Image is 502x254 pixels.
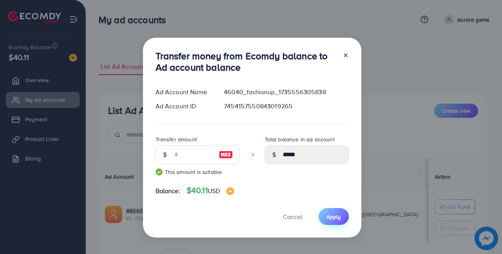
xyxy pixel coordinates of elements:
[149,102,218,111] div: Ad Account ID
[156,168,240,176] small: This amount is suitable
[156,50,336,73] h3: Transfer money from Ecomdy balance to Ad account balance
[149,88,218,97] div: Ad Account Name
[319,208,349,225] button: Apply
[156,186,180,196] span: Balance:
[218,102,355,111] div: 7454157550843019265
[326,213,341,221] span: Apply
[226,187,234,195] img: image
[273,208,312,225] button: Cancel
[218,88,355,97] div: 46040_fashionup_1735556305838
[219,150,233,159] img: image
[265,135,335,143] label: Total balance in ad account
[156,135,197,143] label: Transfer amount
[187,186,234,196] h4: $40.11
[283,212,302,221] span: Cancel
[156,168,163,175] img: guide
[208,186,220,195] span: USD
